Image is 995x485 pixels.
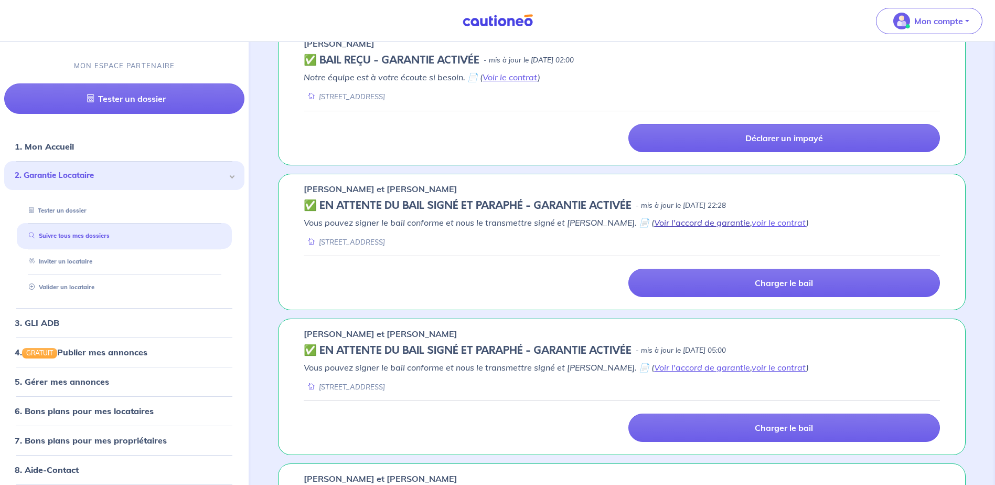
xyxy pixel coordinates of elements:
p: Mon compte [914,15,963,27]
div: 4.GRATUITPublier mes annonces [4,342,244,363]
a: Inviter un locataire [25,258,92,266]
img: illu_account_valid_menu.svg [893,13,910,29]
div: state: CONTRACT-SIGNED, Context: FINISHED,FINISHED [304,344,940,357]
a: Suivre tous mes dossiers [25,233,110,240]
a: Voir l'accord de garantie [654,217,750,228]
div: 3. GLI ADB [4,312,244,333]
a: Charger le bail [628,414,940,442]
a: Charger le bail [628,269,940,297]
p: - mis à jour le [DATE] 22:28 [636,201,726,211]
p: [PERSON_NAME] et [PERSON_NAME] [304,183,457,195]
a: Voir l'accord de garantie [654,362,750,373]
div: 8. Aide-Contact [4,459,244,480]
div: 6. Bons plans pour mes locataires [4,400,244,421]
em: Vous pouvez signer le bail conforme et nous le transmettre signé et [PERSON_NAME]. 📄 ( , ) [304,362,809,373]
div: 2. Garantie Locataire [4,162,244,191]
div: Inviter un locataire [17,254,232,271]
a: 7. Bons plans pour mes propriétaires [15,435,167,446]
div: 7. Bons plans pour mes propriétaires [4,430,244,451]
div: [STREET_ADDRESS] [304,382,385,392]
a: Déclarer un impayé [628,124,940,152]
div: [STREET_ADDRESS] [304,237,385,247]
a: 4.GRATUITPublier mes annonces [15,347,147,357]
div: 1. Mon Accueil [4,136,244,157]
div: [STREET_ADDRESS] [304,92,385,102]
p: [PERSON_NAME] [304,37,375,50]
span: 2. Garantie Locataire [15,170,226,182]
a: Tester un dossier [4,84,244,114]
a: 5. Gérer mes annonces [15,376,109,387]
div: 5. Gérer mes annonces [4,371,244,392]
div: Tester un dossier [17,202,232,219]
a: 8. Aide-Contact [15,465,79,475]
p: - mis à jour le [DATE] 05:00 [636,345,726,356]
a: voir le contrat [752,217,806,228]
a: Voir le contrat [483,72,538,82]
a: 3. GLI ADB [15,318,59,328]
div: Valider un locataire [17,279,232,296]
h5: ✅️️️ EN ATTENTE DU BAIL SIGNÉ ET PARAPHÉ - GARANTIE ACTIVÉE [304,344,632,357]
h5: ✅️️️ EN ATTENTE DU BAIL SIGNÉ ET PARAPHÉ - GARANTIE ACTIVÉE [304,199,632,212]
a: voir le contrat [752,362,806,373]
p: [PERSON_NAME] et [PERSON_NAME] [304,328,457,340]
a: 6. Bons plans pour mes locataires [15,406,154,416]
img: Cautioneo [458,14,537,27]
a: Valider un locataire [25,283,94,291]
p: Charger le bail [755,278,813,288]
a: Tester un dossier [25,207,87,214]
a: 1. Mon Accueil [15,142,74,152]
p: - mis à jour le [DATE] 02:00 [484,55,574,66]
em: Vous pouvez signer le bail conforme et nous le transmettre signé et [PERSON_NAME]. 📄 ( , ) [304,217,809,228]
p: Charger le bail [755,423,813,433]
div: state: CONTRACT-VALIDATED, Context: IN-MANAGEMENT,IS-GL-CAUTION [304,54,940,67]
p: Déclarer un impayé [745,133,823,143]
button: illu_account_valid_menu.svgMon compte [876,8,982,34]
em: Notre équipe est à votre écoute si besoin. 📄 ( ) [304,72,540,82]
div: state: CONTRACT-SIGNED, Context: FINISHED,IS-GL-CAUTION [304,199,940,212]
p: MON ESPACE PARTENAIRE [74,61,175,71]
div: Suivre tous mes dossiers [17,228,232,245]
p: [PERSON_NAME] et [PERSON_NAME] [304,472,457,485]
h5: ✅ BAIL REÇU - GARANTIE ACTIVÉE [304,54,479,67]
